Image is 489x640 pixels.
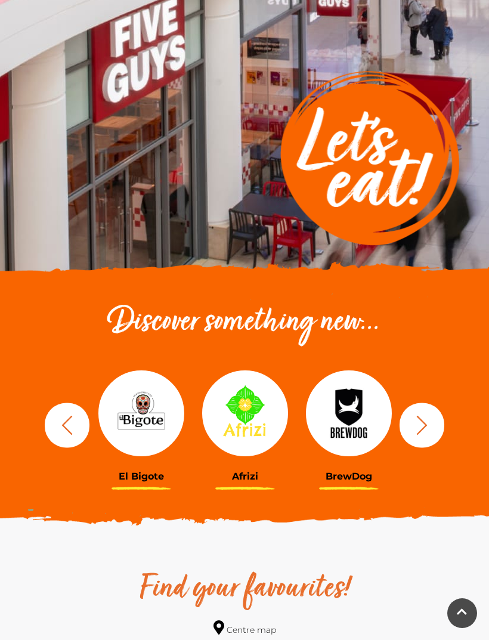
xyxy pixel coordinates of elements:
[39,570,450,608] h2: Find your favourites!
[98,471,184,482] h3: El Bigote
[306,471,392,482] h3: BrewDog
[202,471,288,482] h3: Afrizi
[202,366,288,482] a: Afrizi
[306,366,392,482] a: BrewDog
[213,620,276,636] a: Centre map
[39,304,450,342] h2: Discover something new...
[98,366,184,482] a: El Bigote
